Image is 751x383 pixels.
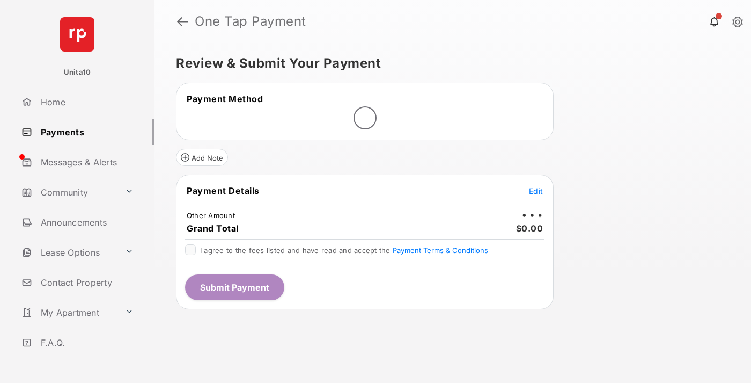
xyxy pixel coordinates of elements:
[529,186,543,196] span: Edit
[17,179,121,205] a: Community
[17,270,154,295] a: Contact Property
[200,246,488,255] span: I agree to the fees listed and have read and accept the
[176,149,228,166] button: Add Note
[64,67,91,78] p: Unita10
[17,119,154,145] a: Payments
[187,223,239,234] span: Grand Total
[17,330,154,356] a: F.A.Q.
[176,57,721,70] h5: Review & Submit Your Payment
[393,246,488,255] button: I agree to the fees listed and have read and accept the
[17,300,121,326] a: My Apartment
[60,17,94,52] img: svg+xml;base64,PHN2ZyB4bWxucz0iaHR0cDovL3d3dy53My5vcmcvMjAwMC9zdmciIHdpZHRoPSI2NCIgaGVpZ2h0PSI2NC...
[185,274,284,300] button: Submit Payment
[187,185,260,196] span: Payment Details
[195,15,306,28] strong: One Tap Payment
[186,211,235,220] td: Other Amount
[17,149,154,175] a: Messages & Alerts
[17,209,154,235] a: Announcements
[17,89,154,115] a: Home
[187,93,263,104] span: Payment Method
[529,185,543,196] button: Edit
[516,223,543,234] span: $0.00
[17,240,121,265] a: Lease Options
